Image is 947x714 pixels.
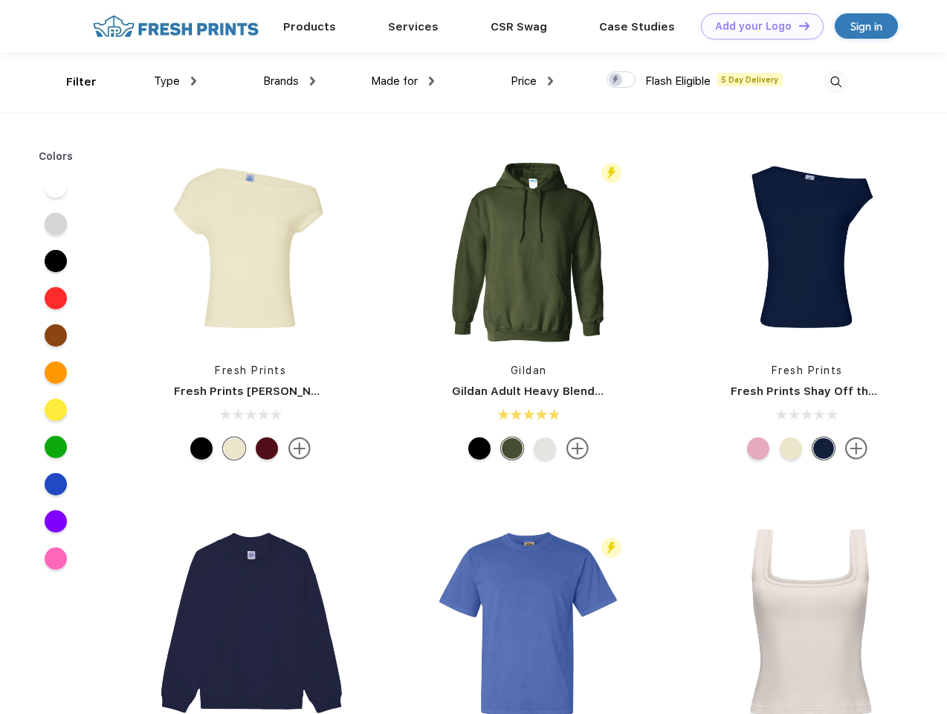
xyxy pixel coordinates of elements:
div: Black [468,437,491,460]
a: Fresh Prints [PERSON_NAME] Off the Shoulder Top [174,385,463,398]
div: Colors [28,149,85,164]
span: Flash Eligible [645,74,711,88]
img: fo%20logo%202.webp [88,13,263,39]
img: func=resize&h=266 [152,150,349,348]
div: Filter [66,74,97,91]
span: 5 Day Delivery [717,73,783,86]
img: more.svg [288,437,311,460]
div: Yellow [780,437,802,460]
a: Fresh Prints [772,364,843,376]
a: Services [388,20,439,33]
div: Ash [534,437,556,460]
a: Products [283,20,336,33]
div: Military Green [501,437,523,460]
img: dropdown.png [191,77,196,86]
div: Burgundy [256,437,278,460]
img: DT [799,22,809,30]
img: dropdown.png [310,77,315,86]
img: more.svg [845,437,867,460]
span: Price [511,74,537,88]
a: CSR Swag [491,20,547,33]
a: Fresh Prints [215,364,286,376]
span: Type [154,74,180,88]
a: Gildan Adult Heavy Blend 8 Oz. 50/50 Hooded Sweatshirt [452,385,777,398]
img: func=resize&h=266 [430,150,627,348]
span: Brands [263,74,299,88]
img: more.svg [566,437,589,460]
img: dropdown.png [429,77,434,86]
img: func=resize&h=266 [708,150,906,348]
span: Made for [371,74,418,88]
div: Light Pink [747,437,769,460]
img: flash_active_toggle.svg [601,163,621,183]
img: dropdown.png [548,77,553,86]
div: Black [190,437,213,460]
img: flash_active_toggle.svg [601,538,621,558]
div: Yellow [223,437,245,460]
a: Gildan [511,364,547,376]
div: Add your Logo [715,20,792,33]
a: Sign in [835,13,898,39]
img: desktop_search.svg [824,70,848,94]
div: Navy [812,437,835,460]
div: Sign in [850,18,882,35]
